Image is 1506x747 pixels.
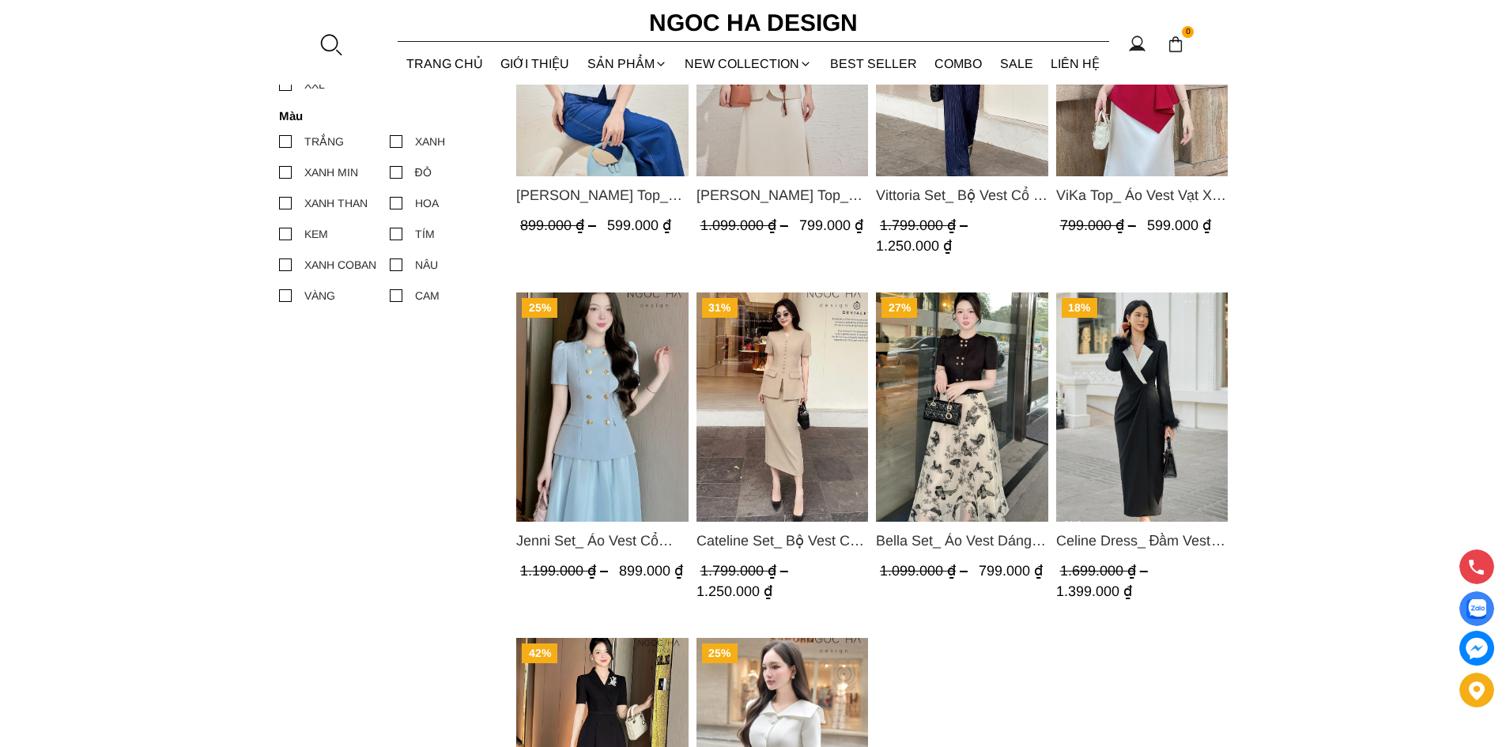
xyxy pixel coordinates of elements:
[876,184,1048,206] a: Link to Vittoria Set_ Bộ Vest Cổ V Quần Suông Kẻ Sọc BQ013
[415,133,445,150] div: XANH
[876,238,952,254] span: 1.250.000 ₫
[1459,631,1494,666] a: messenger
[991,43,1043,85] a: SALE
[516,530,689,552] a: Link to Jenni Set_ Áo Vest Cổ Tròn Đính Cúc, Chân Váy Tơ Màu Xanh A1051+CV132
[415,194,439,212] div: HOA
[520,564,612,579] span: 1.199.000 ₫
[398,43,493,85] a: TRANG CHỦ
[415,287,440,304] div: CAM
[876,530,1048,552] span: Bella Set_ Áo Vest Dáng Lửng Cúc Đồng, Chân Váy Họa Tiết Bướm A990+CV121
[1055,530,1228,552] a: Link to Celine Dress_ Đầm Vest Phối Cổ Mix Lông Cửa Tay D967
[696,292,868,522] a: Product image - Cateline Set_ Bộ Vest Cổ V Đính Cúc Nhí Chân Váy Bút Chì BJ127
[821,43,927,85] a: BEST SELLER
[1167,36,1184,53] img: img-CART-ICON-ksit0nf1
[696,184,868,206] a: Link to Audrey Top_ Áo Vest Linen Dáng Suông A1074
[304,225,328,243] div: KEM
[304,133,344,150] div: TRẮNG
[415,164,432,181] div: ĐỎ
[1055,184,1228,206] span: ViKa Top_ Áo Vest Vạt Xếp Chéo màu Đỏ A1053
[635,4,872,42] a: Ngoc Ha Design
[926,43,991,85] a: Combo
[279,109,490,123] h4: Màu
[700,564,791,579] span: 1.799.000 ₫
[579,43,677,85] div: SẢN PHẨM
[876,530,1048,552] a: Link to Bella Set_ Áo Vest Dáng Lửng Cúc Đồng, Chân Váy Họa Tiết Bướm A990+CV121
[696,184,868,206] span: [PERSON_NAME] Top_ Áo Vest Linen Dáng Suông A1074
[676,43,821,85] a: NEW COLLECTION
[876,292,1048,522] a: Product image - Bella Set_ Áo Vest Dáng Lửng Cúc Đồng, Chân Váy Họa Tiết Bướm A990+CV121
[700,218,791,234] span: 1.099.000 ₫
[1059,218,1139,234] span: 799.000 ₫
[516,184,689,206] a: Link to Laura Top_ Áo Vest Cổ Tròn Dáng Suông Lửng A1079
[1055,292,1228,522] img: Celine Dress_ Đầm Vest Phối Cổ Mix Lông Cửa Tay D967
[492,43,579,85] a: GIỚI THIỆU
[304,76,325,93] div: XXL
[1059,564,1151,579] span: 1.699.000 ₫
[696,292,868,522] img: Cateline Set_ Bộ Vest Cổ V Đính Cúc Nhí Chân Váy Bút Chì BJ127
[1055,583,1131,599] span: 1.399.000 ₫
[607,218,671,234] span: 599.000 ₫
[304,194,368,212] div: XANH THAN
[520,218,600,234] span: 899.000 ₫
[876,184,1048,206] span: Vittoria Set_ Bộ Vest Cổ V Quần Suông Kẻ Sọc BQ013
[880,564,972,579] span: 1.099.000 ₫
[1055,292,1228,522] a: Product image - Celine Dress_ Đầm Vest Phối Cổ Mix Lông Cửa Tay D967
[696,530,868,552] span: Cateline Set_ Bộ Vest Cổ V Đính Cúc Nhí Chân Váy Bút Chì BJ127
[880,218,972,234] span: 1.799.000 ₫
[696,583,772,599] span: 1.250.000 ₫
[304,287,335,304] div: VÀNG
[1466,599,1486,619] img: Display image
[304,164,358,181] div: XANH MIN
[304,256,376,274] div: XANH COBAN
[415,225,435,243] div: TÍM
[1182,26,1195,39] span: 0
[1055,184,1228,206] a: Link to ViKa Top_ Áo Vest Vạt Xếp Chéo màu Đỏ A1053
[1146,218,1210,234] span: 599.000 ₫
[1055,530,1228,552] span: Celine Dress_ Đầm Vest Phối Cổ Mix Lông Cửa Tay D967
[619,564,683,579] span: 899.000 ₫
[516,292,689,522] a: Product image - Jenni Set_ Áo Vest Cổ Tròn Đính Cúc, Chân Váy Tơ Màu Xanh A1051+CV132
[876,292,1048,522] img: Bella Set_ Áo Vest Dáng Lửng Cúc Đồng, Chân Váy Họa Tiết Bướm A990+CV121
[798,218,862,234] span: 799.000 ₫
[1459,591,1494,626] a: Display image
[516,292,689,522] img: Jenni Set_ Áo Vest Cổ Tròn Đính Cúc, Chân Váy Tơ Màu Xanh A1051+CV132
[696,530,868,552] a: Link to Cateline Set_ Bộ Vest Cổ V Đính Cúc Nhí Chân Váy Bút Chì BJ127
[415,256,438,274] div: NÂU
[516,184,689,206] span: [PERSON_NAME] Top_ Áo Vest Cổ Tròn Dáng Suông Lửng A1079
[979,564,1043,579] span: 799.000 ₫
[516,530,689,552] span: Jenni Set_ Áo Vest Cổ Tròn Đính Cúc, Chân Váy Tơ Màu Xanh A1051+CV132
[1042,43,1109,85] a: LIÊN HỆ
